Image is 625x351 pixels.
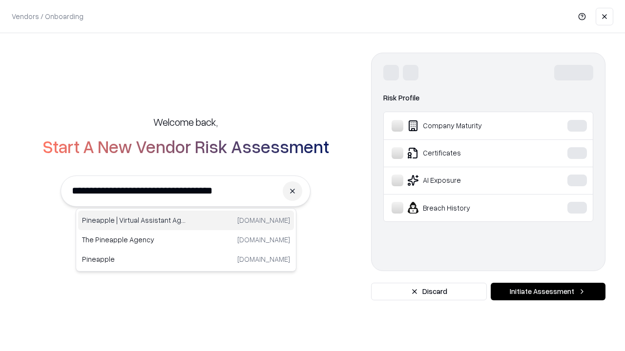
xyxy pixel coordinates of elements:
p: [DOMAIN_NAME] [237,254,290,264]
p: [DOMAIN_NAME] [237,234,290,245]
div: AI Exposure [392,175,538,186]
p: Vendors / Onboarding [12,11,83,21]
div: Company Maturity [392,120,538,132]
p: The Pineapple Agency [82,234,186,245]
button: Initiate Assessment [491,283,605,300]
p: Pineapple | Virtual Assistant Agency [82,215,186,225]
h5: Welcome back, [153,115,218,129]
div: Certificates [392,147,538,159]
p: [DOMAIN_NAME] [237,215,290,225]
button: Discard [371,283,487,300]
h2: Start A New Vendor Risk Assessment [42,136,329,156]
div: Breach History [392,202,538,214]
div: Risk Profile [383,92,593,104]
p: Pineapple [82,254,186,264]
div: Suggestions [76,208,296,272]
